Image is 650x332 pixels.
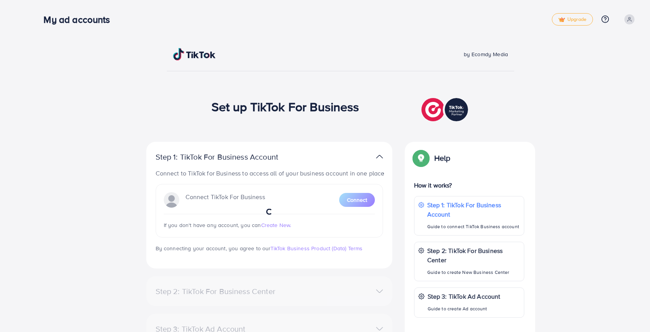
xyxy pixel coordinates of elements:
[427,200,520,219] p: Step 1: TikTok For Business Account
[376,151,383,162] img: TikTok partner
[427,222,520,231] p: Guide to connect TikTok Business account
[558,17,586,22] span: Upgrade
[428,292,501,301] p: Step 3: TikTok Ad Account
[558,17,565,22] img: tick
[552,13,593,26] a: tickUpgrade
[211,99,359,114] h1: Set up TikTok For Business
[173,48,216,60] img: TikTok
[156,152,303,162] p: Step 1: TikTok For Business Account
[414,181,524,190] p: How it works?
[427,268,520,277] p: Guide to create New Business Center
[464,50,508,58] span: by Ecomdy Media
[434,153,451,163] p: Help
[421,96,470,123] img: TikTok partner
[427,246,520,265] p: Step 2: TikTok For Business Center
[414,151,428,165] img: Popup guide
[428,304,501,313] p: Guide to create Ad account
[43,14,116,25] h3: My ad accounts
